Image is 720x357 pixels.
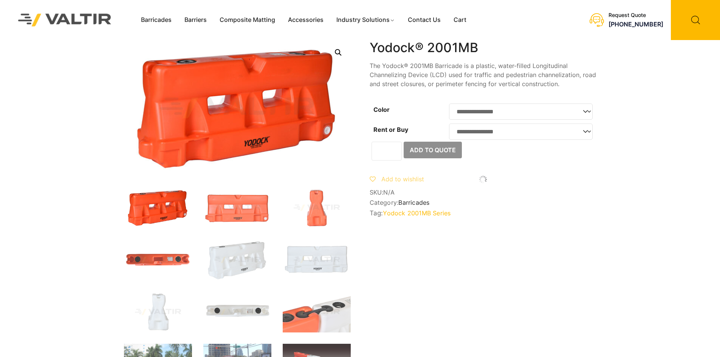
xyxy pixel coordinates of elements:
[383,209,451,217] a: Yodock 2001MB Series
[398,199,429,206] a: Barricades
[213,14,282,26] a: Composite Matting
[124,187,192,228] img: 2001MB_Org_3Q.jpg
[370,61,596,88] p: The Yodock® 2001MB Barricade is a plastic, water-filled Longitudinal Channelizing Device (LCD) us...
[373,106,390,113] label: Color
[370,199,596,206] span: Category:
[609,12,663,19] div: Request Quote
[373,126,408,133] label: Rent or Buy
[372,142,402,161] input: Product quantity
[609,20,663,28] a: [PHONE_NUMBER]
[203,292,271,332] img: 2001MB_Nat_Top.jpg
[8,4,121,36] img: Valtir Rentals
[282,14,330,26] a: Accessories
[370,209,596,217] span: Tag:
[401,14,447,26] a: Contact Us
[178,14,213,26] a: Barriers
[370,40,596,56] h1: Yodock® 2001MB
[135,14,178,26] a: Barricades
[404,142,462,158] button: Add to Quote
[124,292,192,332] img: 2001MB_Nat_Side.jpg
[283,240,351,280] img: 2001MB_Nat_Front.jpg
[330,14,401,26] a: Industry Solutions
[383,189,395,196] span: N/A
[447,14,473,26] a: Cart
[203,187,271,228] img: 2001MB_Org_Front.jpg
[203,240,271,280] img: 2001MB_Nat_3Q.jpg
[283,292,351,332] img: 2001MB_Xtra2.jpg
[370,189,596,196] span: SKU:
[283,187,351,228] img: 2001MB_Org_Side.jpg
[124,240,192,280] img: 2001MB_Org_Top.jpg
